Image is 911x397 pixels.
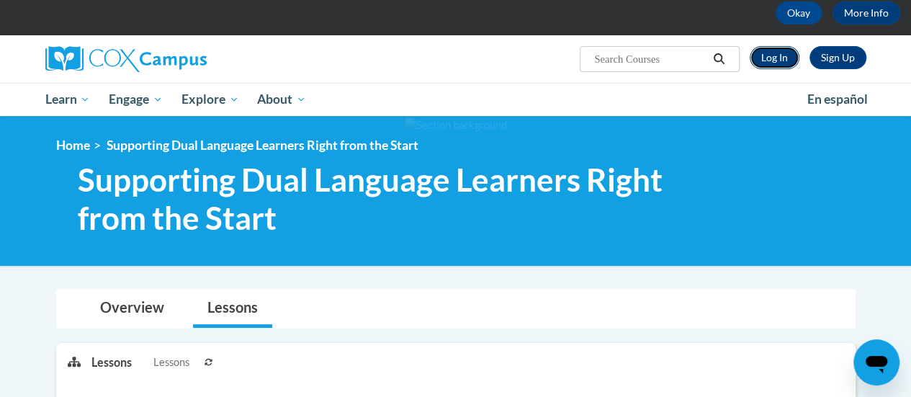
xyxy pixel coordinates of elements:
[45,46,305,72] a: Cox Campus
[109,91,163,108] span: Engage
[807,92,868,107] span: En español
[708,50,730,68] button: Search
[405,117,507,133] img: Section background
[107,138,418,153] span: Supporting Dual Language Learners Right from the Start
[257,91,306,108] span: About
[153,354,189,370] span: Lessons
[750,46,799,69] a: Log In
[248,83,315,116] a: About
[91,354,132,370] p: Lessons
[776,1,822,24] button: Okay
[798,84,877,115] a: En español
[809,46,866,69] a: Register
[35,83,877,116] div: Main menu
[99,83,172,116] a: Engage
[172,83,248,116] a: Explore
[78,161,672,237] span: Supporting Dual Language Learners Right from the Start
[181,91,239,108] span: Explore
[833,1,900,24] a: More Info
[853,339,899,385] iframe: Button to launch messaging window
[56,138,90,153] a: Home
[193,290,272,328] a: Lessons
[593,50,708,68] input: Search Courses
[45,46,207,72] img: Cox Campus
[86,290,179,328] a: Overview
[45,91,90,108] span: Learn
[36,83,100,116] a: Learn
